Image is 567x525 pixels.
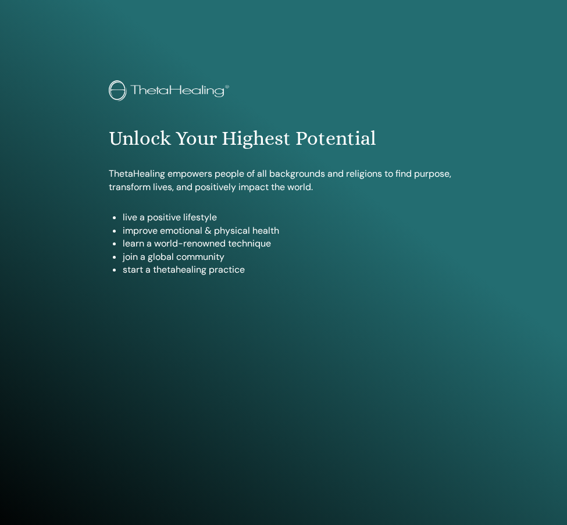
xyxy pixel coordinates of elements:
[123,251,458,263] li: join a global community
[123,237,458,250] li: learn a world-renowned technique
[123,263,458,276] li: start a thetahealing practice
[109,127,458,151] h1: Unlock Your Highest Potential
[123,224,458,237] li: improve emotional & physical health
[109,167,458,194] p: ThetaHealing empowers people of all backgrounds and religions to find purpose, transform lives, a...
[123,211,458,224] li: live a positive lifestyle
